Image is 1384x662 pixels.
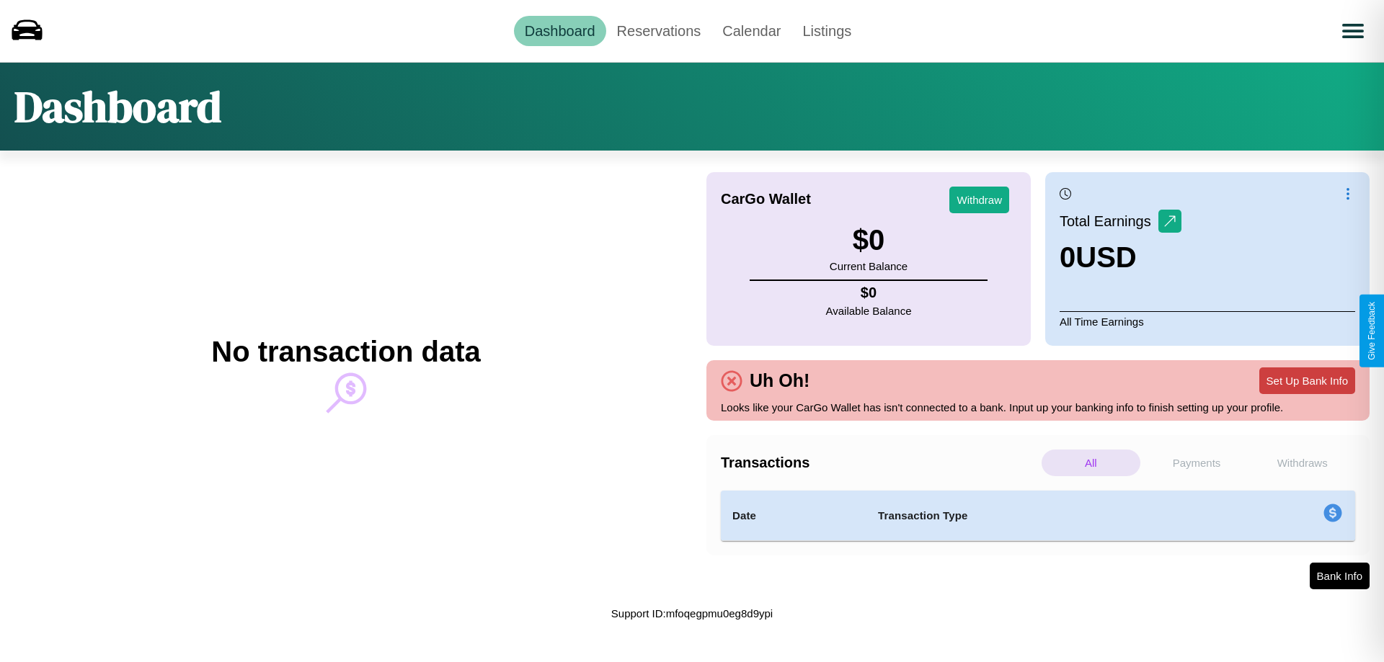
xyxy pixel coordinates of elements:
button: Open menu [1333,11,1373,51]
p: Looks like your CarGo Wallet has isn't connected to a bank. Input up your banking info to finish ... [721,398,1355,417]
button: Bank Info [1310,563,1370,589]
p: All [1042,449,1140,476]
p: All Time Earnings [1060,311,1355,331]
h1: Dashboard [14,77,221,136]
table: simple table [721,491,1355,541]
h4: Date [732,507,855,524]
h3: $ 0 [830,224,908,256]
p: Available Balance [826,301,912,321]
a: Listings [791,16,862,46]
button: Withdraw [949,187,1009,213]
h3: 0 USD [1060,241,1181,274]
h4: Uh Oh! [742,370,817,391]
a: Reservations [606,16,712,46]
h4: CarGo Wallet [721,191,811,207]
h4: $ 0 [826,285,912,301]
button: Set Up Bank Info [1259,367,1355,394]
p: Support ID: mfoqegpmu0eg8d9ypi [611,604,773,623]
h4: Transaction Type [878,507,1205,524]
a: Calendar [711,16,791,46]
p: Total Earnings [1060,208,1158,234]
p: Payments [1148,449,1246,476]
p: Current Balance [830,256,908,276]
p: Withdraws [1253,449,1352,476]
h2: No transaction data [211,336,480,368]
div: Give Feedback [1367,302,1377,360]
a: Dashboard [514,16,606,46]
h4: Transactions [721,455,1038,471]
